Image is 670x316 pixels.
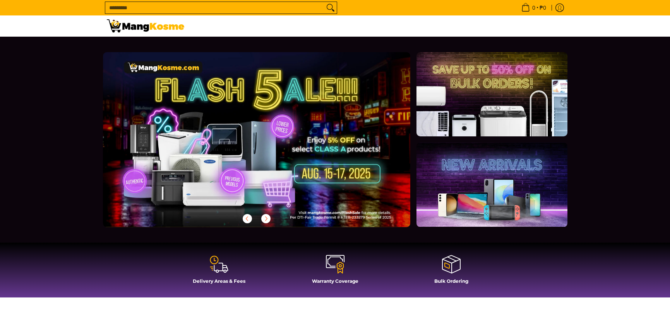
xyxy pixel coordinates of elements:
button: Previous [239,210,256,227]
nav: Main Menu [192,15,564,36]
button: Next [257,210,274,227]
span: • [519,3,548,12]
h4: Delivery Areas & Fees [165,278,273,284]
a: Delivery Areas & Fees [165,254,273,290]
a: Warranty Coverage [281,254,389,290]
span: 0 [531,5,536,10]
button: Search [324,2,337,14]
img: Mang Kosme: Your Home Appliances Warehouse Sale Partner! [107,19,184,32]
h4: Bulk Ordering [397,278,505,284]
span: ₱0 [538,5,547,10]
a: More [103,52,435,240]
h4: Warranty Coverage [281,278,389,284]
a: Bulk Ordering [397,254,505,290]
